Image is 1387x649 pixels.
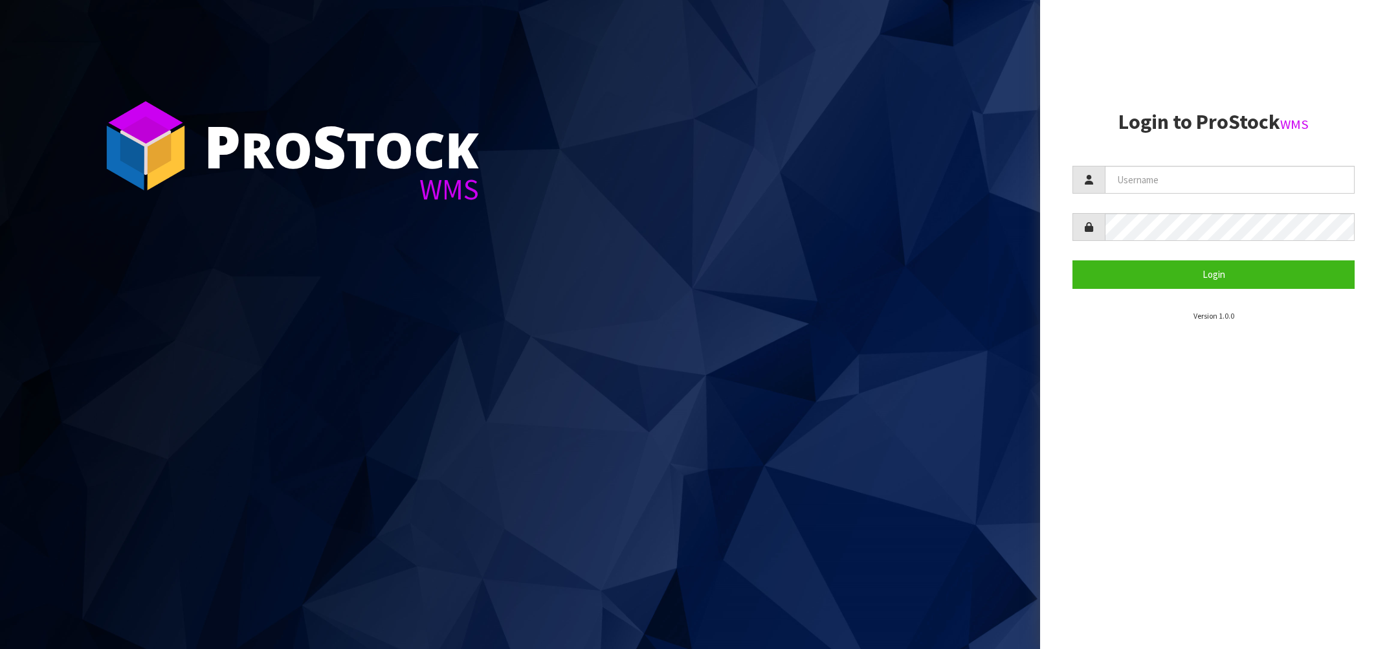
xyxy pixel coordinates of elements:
[313,106,346,185] span: S
[1105,166,1355,194] input: Username
[1193,311,1234,321] small: Version 1.0.0
[204,106,241,185] span: P
[204,175,479,204] div: WMS
[1280,116,1309,133] small: WMS
[1072,111,1355,133] h2: Login to ProStock
[97,97,194,194] img: ProStock Cube
[1072,260,1355,288] button: Login
[204,117,479,175] div: ro tock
